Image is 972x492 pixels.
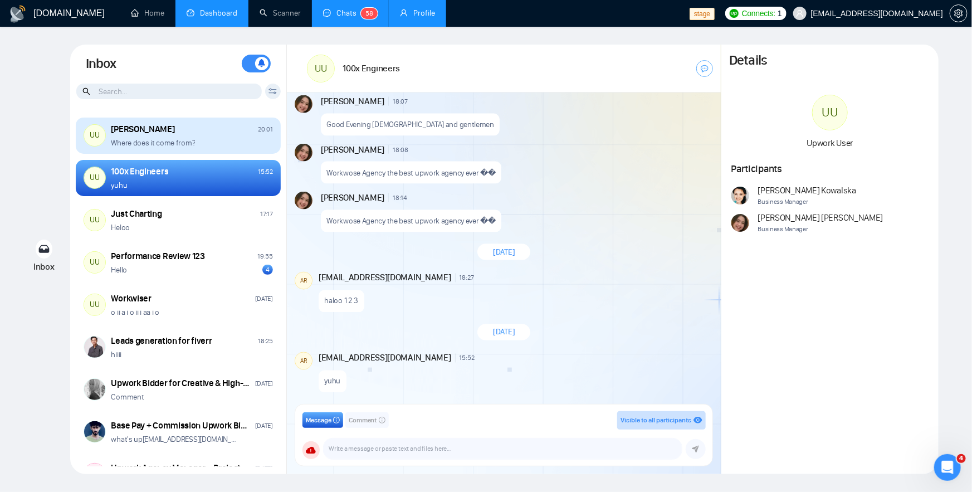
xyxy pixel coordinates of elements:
div: Base Pay + Commission Upwork Bidder for [GEOGRAPHIC_DATA] Profile [111,420,252,432]
button: Start recording [71,365,80,374]
img: Andrian [295,144,312,162]
span: info-circle [333,417,340,423]
div: SK [84,464,105,485]
div: [DATE] [255,378,273,389]
textarea: Message… [9,342,213,361]
h1: Inbox [86,55,116,74]
div: 100x Engineers [111,165,169,178]
a: homeHome [131,8,164,18]
a: dashboardDashboard [187,8,237,18]
a: [EMAIL_ADDRESS][DOMAIN_NAME] [143,435,252,444]
span: 5 [365,9,369,17]
span: [EMAIL_ADDRESS][DOMAIN_NAME] [319,272,451,284]
div: The team will get back to you on this. Our usual reply time is under 1 minute.You'll get replies ... [9,98,183,165]
sup: 58 [361,8,378,19]
img: Profile image for Dima [32,6,50,24]
span: 15:52 [460,354,475,363]
div: UU [84,167,105,188]
img: upwork-logo.png [730,9,739,18]
button: Emoji picker [35,365,44,374]
img: Andrian [295,95,312,113]
a: setting [950,9,968,18]
span: 4 [957,454,966,463]
div: Hello test :) [18,207,63,218]
span: 18:08 [393,145,408,154]
div: Upwork Bidder for Creative & High-Aesthetic Design Projects [111,377,252,389]
iframe: Intercom live chat [934,454,961,481]
span: info-circle [379,417,385,423]
div: [PERSON_NAME] [111,123,175,135]
div: AR [295,353,312,369]
img: Ari Sulistya [84,337,105,358]
h1: Dima [54,6,76,14]
button: go back [7,4,28,26]
div: [DATE] [255,421,273,431]
b: Dima [69,178,89,186]
div: The team will get back to you on this. Our usual reply time is under 1 minute. You'll get replies... [18,104,174,159]
span: 8 [369,9,373,17]
div: UU [84,210,105,231]
span: Comment [349,415,377,426]
img: logo [9,5,27,23]
img: Andrian [295,192,312,210]
span: 18:14 [393,193,407,202]
div: 4 [262,265,273,275]
div: 18:25 [258,336,273,347]
div: 19:55 [257,251,273,262]
div: AR [295,272,312,289]
span: search [82,85,92,98]
b: [EMAIL_ADDRESS][DOMAIN_NAME] [18,137,105,157]
p: Workwose Agency the best upwork agency ever �� [326,216,495,226]
span: 18:27 [460,274,474,282]
div: Just Charting [111,208,162,220]
h1: Details [729,52,767,69]
div: UU [307,55,334,82]
p: Active in the last 15m [54,14,134,25]
input: Search... [76,84,262,99]
span: [PERSON_NAME] [321,192,384,204]
p: Where does it come from? [111,138,196,148]
div: 15:52 [258,167,273,177]
span: eye [693,416,702,425]
p: Comment [111,392,144,402]
span: [PERSON_NAME] [PERSON_NAME] [758,212,883,224]
button: Home [174,4,196,26]
div: 20:01 [258,124,273,135]
div: Dima says… [9,174,214,200]
span: stage [690,8,715,20]
span: Connects: [742,7,775,20]
a: searchScanner [260,8,301,18]
span: Upwork User [807,138,853,148]
div: AI Assistant from GigRadar 📡 says… [9,98,214,174]
span: Business Manager [758,224,883,235]
span: 1 [778,7,782,20]
div: Performance Review 123 [111,250,205,262]
span: [DATE] [493,247,515,257]
img: Ellen Holmsten [84,379,105,400]
div: helo test [171,71,205,82]
a: messageChats58 [323,8,378,18]
p: what's up [111,434,241,445]
p: haloo 1 2 3 [324,296,358,306]
button: Commentinfo-circle [345,412,389,428]
div: arief.rahman@gigradar.io says… [9,64,214,98]
span: Visible to all participants [621,416,691,424]
img: Profile image for Dima [55,176,66,187]
p: Workwose Agency the best upwork agency ever �� [326,168,495,178]
div: Dima • 3m ago [18,226,70,233]
div: [DATE] [255,463,273,474]
span: user [796,9,804,17]
span: [EMAIL_ADDRESS][DOMAIN_NAME] [319,352,451,364]
div: UU [84,125,105,146]
div: Hello test :)Dima • 3m ago [9,200,72,225]
span: Message [306,415,331,426]
p: yuhu [111,180,128,191]
div: UU [813,95,847,130]
button: setting [950,4,968,22]
div: joined the conversation [69,177,168,187]
img: Andrian Marsella [731,214,749,232]
h1: Participants [731,163,929,175]
div: 17:17 [260,209,273,220]
span: 18:07 [393,97,408,106]
span: Business Manager [758,197,856,207]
